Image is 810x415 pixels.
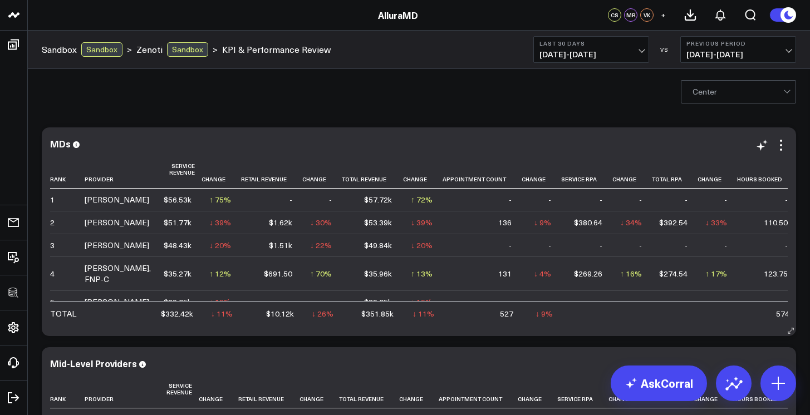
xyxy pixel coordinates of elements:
div: 123.75 [764,268,788,279]
th: Total Revenue [342,157,402,189]
th: Change [608,377,648,408]
div: $10.12k [266,308,294,319]
div: $29.05k [364,297,392,308]
span: + [661,11,666,19]
div: > [42,42,132,57]
div: - [329,194,332,205]
th: Total Revenue [339,377,399,408]
div: $35.96k [364,268,392,279]
button: Last 30 Days[DATE]-[DATE] [533,36,649,63]
div: 110.50 [764,217,788,228]
th: Retail Revenue [238,377,300,408]
div: $1.62k [269,217,292,228]
div: 1 [50,194,55,205]
th: Change [300,377,339,408]
div: TOTAL [50,308,76,319]
div: ↑ 70% [310,268,332,279]
th: Provider [85,377,161,408]
div: > [136,42,218,57]
a: Sandbox [42,43,77,56]
span: [DATE] - [DATE] [539,50,643,59]
div: - [329,297,332,308]
div: 136 [498,217,512,228]
div: ↑ 75% [209,194,231,205]
div: 2 [50,217,55,228]
th: Retail Revenue [241,157,302,189]
th: Service Revenue [161,377,199,408]
button: + [656,8,670,22]
div: - [785,297,788,308]
div: ↓ 30% [310,217,332,228]
th: Total Rpa [652,157,698,189]
div: Sandbox [81,42,122,57]
b: Previous Period [686,40,790,47]
a: AskCorral [611,365,707,401]
div: ↓ 4% [534,268,551,279]
div: ↓ 34% [620,217,642,228]
div: ↓ 26% [312,308,333,319]
div: ↓ 11% [413,308,434,319]
div: - [685,194,688,205]
div: $35.27k [164,268,192,279]
div: 527 [500,308,513,319]
th: Rank [50,157,85,189]
div: VK [640,8,654,22]
th: Service Rpa [557,377,608,408]
div: - [639,297,642,308]
div: $380.64 [574,217,602,228]
div: ↓ 39% [411,217,433,228]
div: - [509,194,512,205]
div: CS [608,8,621,22]
div: $51.77k [164,217,192,228]
th: Rank [50,377,85,408]
div: ↑ 72% [411,194,433,205]
button: Previous Period[DATE]-[DATE] [680,36,796,63]
div: $29.05k [164,297,192,308]
th: Change [522,157,561,189]
div: - [509,240,512,251]
a: AlluraMD [378,9,418,21]
span: [DATE] - [DATE] [686,50,790,59]
div: $392.54 [659,217,688,228]
div: [PERSON_NAME] [85,297,149,308]
th: Change [202,157,241,189]
div: Sandbox [167,42,208,57]
th: Change [518,377,557,408]
div: - [548,194,551,205]
div: - [509,297,512,308]
div: ↓ 39% [209,217,231,228]
div: ↓ 19% [411,297,433,308]
div: ↓ 9% [536,308,553,319]
div: MDs [50,137,71,150]
th: Provider [85,157,161,189]
th: Appointment Count [443,157,522,189]
div: $269.26 [574,268,602,279]
div: 131 [498,268,512,279]
div: - [724,240,727,251]
th: Hours Booked [737,157,798,189]
div: ↓ 11% [211,308,233,319]
div: $1.51k [269,240,292,251]
div: [PERSON_NAME] [85,194,149,205]
div: - [289,297,292,308]
div: ↓ 22% [310,240,332,251]
div: - [685,240,688,251]
div: [PERSON_NAME] [85,217,149,228]
div: $274.54 [659,268,688,279]
a: KPI & Performance Review [222,43,331,56]
th: Change [199,377,238,408]
div: $351.85k [361,308,394,319]
th: Change [302,157,342,189]
div: - [600,194,602,205]
div: - [785,194,788,205]
div: $56.53k [164,194,192,205]
div: ↓ 33% [705,217,727,228]
th: Change [399,377,439,408]
div: - [548,297,551,308]
div: - [639,240,642,251]
div: - [724,297,727,308]
div: ↓ 19% [209,297,231,308]
div: ↑ 13% [411,268,433,279]
div: ↓ 20% [209,240,231,251]
div: ↑ 17% [705,268,727,279]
